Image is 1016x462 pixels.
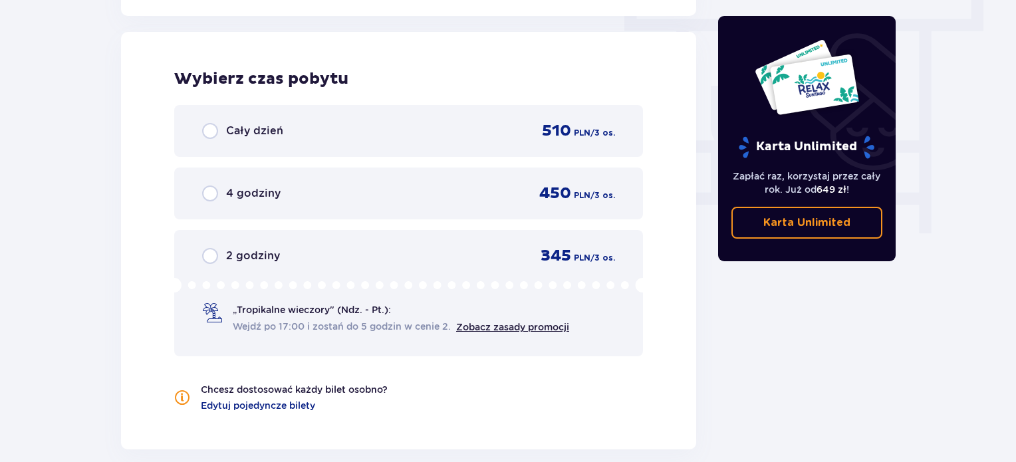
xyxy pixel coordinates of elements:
p: 4 godziny [226,186,281,201]
p: / 3 os. [590,127,615,139]
p: / 3 os. [590,189,615,201]
p: Wybierz czas pobytu [174,69,643,89]
p: 345 [541,246,571,266]
p: PLN [574,252,590,264]
p: 510 [542,121,571,141]
p: 2 godziny [226,249,280,263]
p: PLN [574,189,590,201]
p: Zapłać raz, korzystaj przez cały rok. Już od ! [731,170,883,196]
span: 649 zł [817,184,846,195]
p: Chcesz dostosować każdy bilet osobno? [201,383,388,396]
p: PLN [574,127,590,139]
p: Cały dzień [226,124,283,138]
p: Karta Unlimited [737,136,876,159]
a: Karta Unlimited [731,207,883,239]
p: / 3 os. [590,252,615,264]
span: Wejdź po 17:00 i zostań do 5 godzin w cenie 2. [233,320,451,333]
a: Edytuj pojedyncze bilety [201,399,315,412]
p: Karta Unlimited [763,215,850,230]
p: „Tropikalne wieczory" (Ndz. - Pt.): [233,303,391,316]
a: Zobacz zasady promocji [456,322,569,332]
p: 450 [539,183,571,203]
